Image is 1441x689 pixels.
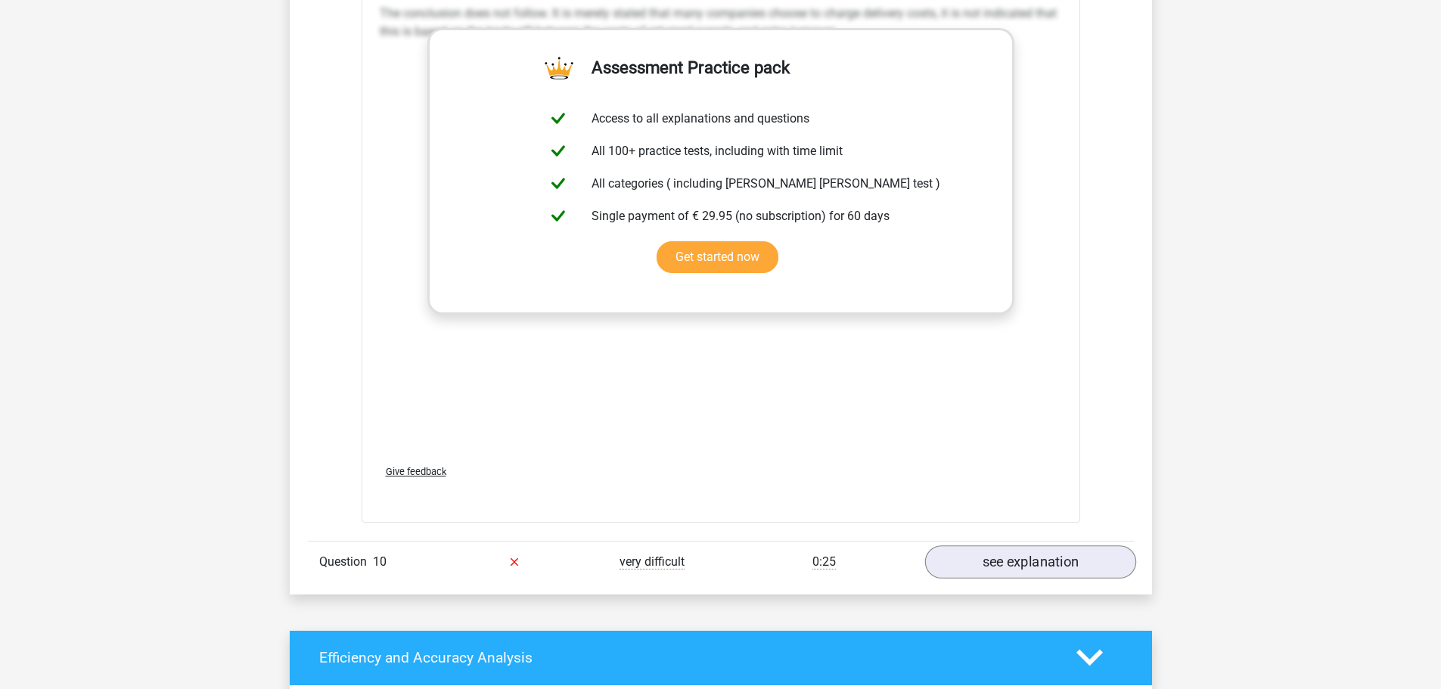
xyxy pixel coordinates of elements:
span: very difficult [620,554,685,570]
p: The conclusion does not follow. It is merely stated that many companies choose to charge delivery... [380,5,1062,41]
h4: Efficiency and Accuracy Analysis [319,649,1054,666]
a: see explanation [924,545,1135,579]
span: 0:25 [812,554,836,570]
span: Give feedback [386,466,446,477]
a: Get started now [657,241,778,273]
span: Question [319,553,373,571]
span: 10 [373,554,387,569]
